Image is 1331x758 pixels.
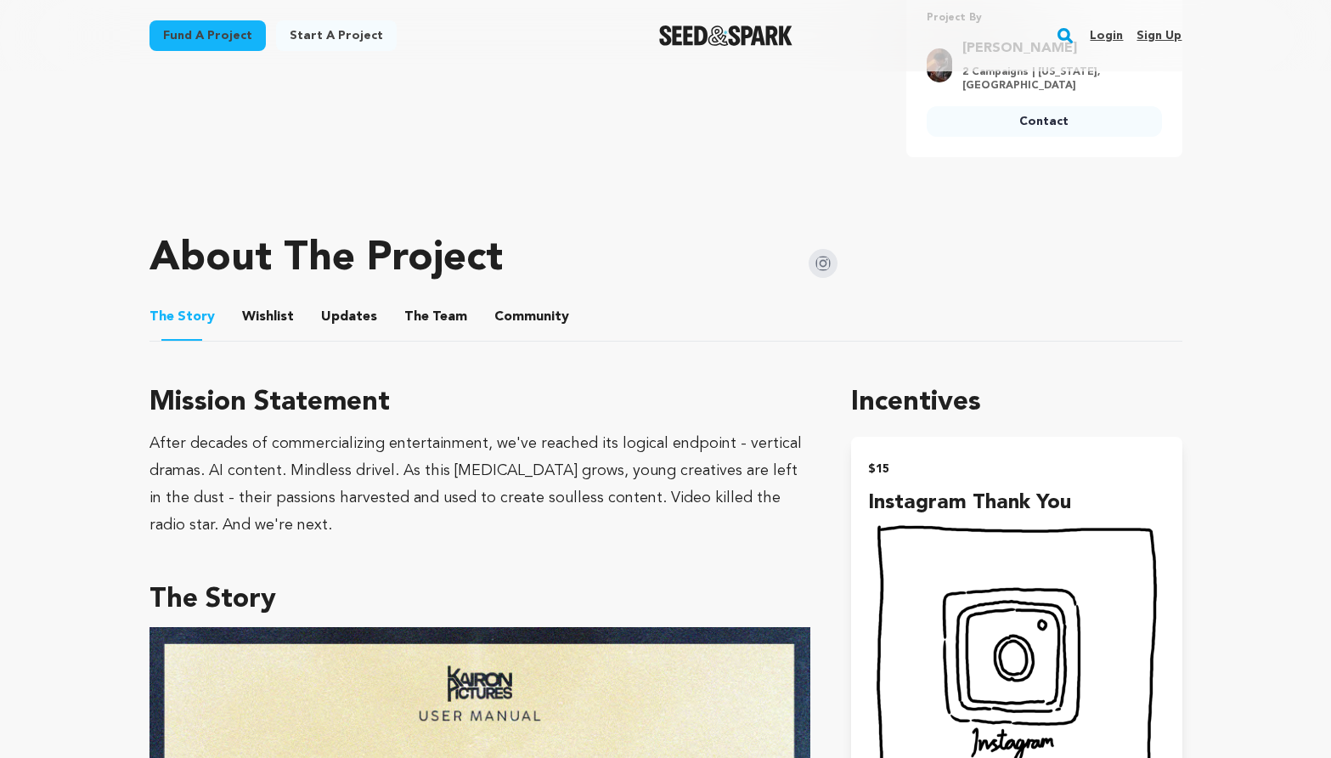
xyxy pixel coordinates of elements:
span: Community [494,307,569,327]
span: The [149,307,174,327]
span: Updates [321,307,377,327]
span: The [404,307,429,327]
a: Sign up [1136,22,1182,49]
span: Story [149,307,215,327]
h1: Incentives [851,382,1182,423]
a: Contact [927,106,1162,137]
h3: Mission Statement [149,382,811,423]
h4: Instagram Thank You [868,488,1165,518]
h2: $15 [868,457,1165,481]
a: Seed&Spark Homepage [659,25,792,46]
img: Seed&Spark Instagram Icon [809,249,838,278]
span: Team [404,307,467,327]
p: 2 Campaigns | [US_STATE], [GEOGRAPHIC_DATA] [962,65,1152,93]
a: Start a project [276,20,397,51]
h3: The Story [149,580,811,620]
span: Wishlist [242,307,294,327]
img: Seed&Spark Logo Dark Mode [659,25,792,46]
a: Fund a project [149,20,266,51]
div: After decades of commercializing entertainment, we've reached its logical endpoint - vertical dra... [149,430,811,539]
h1: About The Project [149,239,503,280]
a: Login [1090,22,1123,49]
